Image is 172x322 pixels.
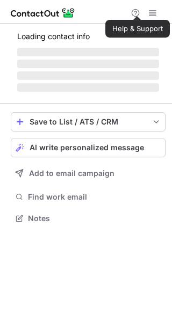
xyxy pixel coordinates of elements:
span: Find work email [28,192,161,202]
span: Notes [28,214,161,223]
span: ‌ [17,60,159,68]
p: Loading contact info [17,32,159,41]
img: ContactOut v5.3.10 [11,6,75,19]
span: AI write personalized message [30,143,144,152]
button: save-profile-one-click [11,112,166,131]
span: ‌ [17,83,159,92]
span: ‌ [17,71,159,80]
button: Find work email [11,189,166,204]
div: Save to List / ATS / CRM [30,118,147,126]
button: Add to email campaign [11,164,166,183]
span: Add to email campaign [29,169,114,178]
button: Notes [11,211,166,226]
span: ‌ [17,48,159,56]
button: AI write personalized message [11,138,166,157]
